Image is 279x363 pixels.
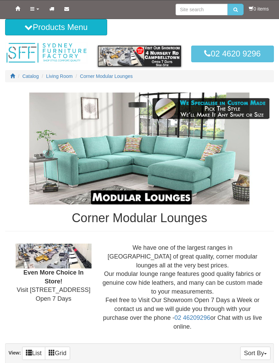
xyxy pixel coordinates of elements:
[175,314,210,321] a: 02 46209296
[97,244,268,331] div: We have one of the largest ranges in [GEOGRAPHIC_DATA] of great quality, corner modular lounges a...
[176,4,228,15] input: Site search
[9,350,21,356] strong: View:
[249,5,269,12] li: 0 items
[23,269,84,285] b: Even More Choice In Store!
[46,73,73,79] a: Living Room
[5,93,274,204] img: Corner Modular Lounges
[5,211,274,225] h1: Corner Modular Lounges
[5,19,107,35] button: Products Menu
[16,244,92,268] img: Showroom
[5,42,88,64] img: Sydney Furniture Factory
[22,73,39,79] a: Catalog
[240,347,270,360] button: Sort By
[11,244,97,303] div: Visit [STREET_ADDRESS] Open 7 Days
[98,46,181,66] img: showroom.gif
[80,73,133,79] a: Corner Modular Lounges
[22,347,45,360] a: List
[45,347,70,360] a: Grid
[191,46,274,62] a: 02 4620 9296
